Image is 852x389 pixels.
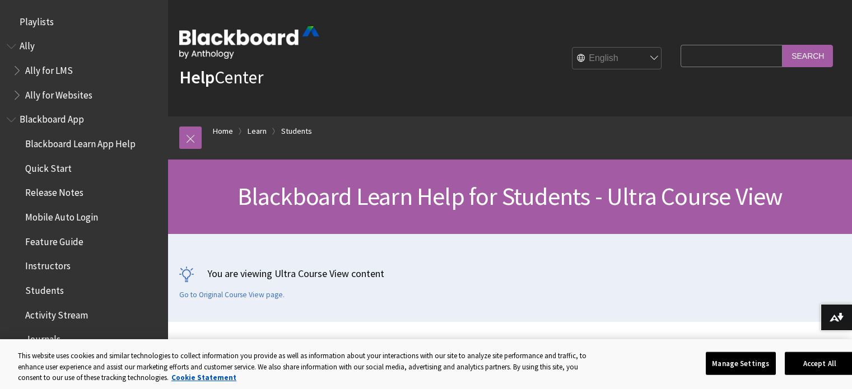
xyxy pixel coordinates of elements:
span: Quick Start [25,159,72,174]
span: Instructors [25,257,71,272]
a: Go to Original Course View page. [179,290,285,300]
div: This website uses cookies and similar technologies to collect information you provide as well as ... [18,350,597,383]
span: Blackboard App [20,110,84,125]
a: Students [281,124,312,138]
a: Home [213,124,233,138]
span: Students [25,281,64,296]
span: Activity Stream [25,306,88,321]
span: Ally for Websites [25,86,92,101]
select: Site Language Selector [572,48,662,70]
img: Blackboard by Anthology [179,26,319,59]
span: Ally for LMS [25,61,73,76]
span: Ally [20,37,35,52]
strong: Help [179,66,215,88]
span: Release Notes [25,184,83,199]
span: Blackboard Learn App Help [25,134,136,149]
span: Feature Guide [25,232,83,247]
span: Journals [25,330,60,345]
input: Search [783,45,833,67]
p: You are viewing Ultra Course View content [179,266,841,280]
span: Playlists [20,12,54,27]
a: Learn [248,124,267,138]
button: Manage Settings [706,351,776,375]
span: Blackboard Learn Help for Students - Ultra Course View [238,181,783,212]
nav: Book outline for Anthology Ally Help [7,37,161,105]
a: More information about your privacy, opens in a new tab [171,373,236,382]
nav: Book outline for Playlists [7,12,161,31]
a: HelpCenter [179,66,263,88]
span: Mobile Auto Login [25,208,98,223]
